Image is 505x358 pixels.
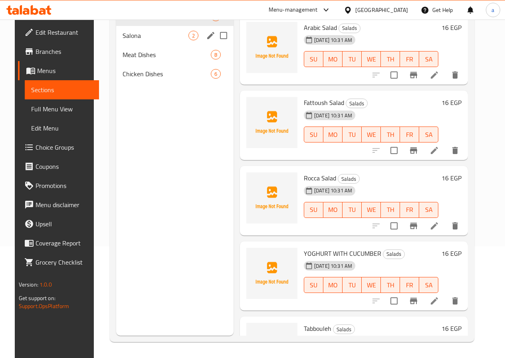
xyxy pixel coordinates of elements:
[446,291,465,311] button: delete
[18,214,99,233] a: Upsell
[346,129,358,140] span: TU
[25,99,99,119] a: Full Menu View
[403,129,416,140] span: FR
[311,36,355,44] span: [DATE] 10:31 AM
[362,127,381,142] button: WE
[430,221,439,231] a: Edit menu item
[19,293,55,303] span: Get support on:
[381,202,400,218] button: TH
[419,277,438,293] button: SA
[400,127,419,142] button: FR
[362,51,381,67] button: WE
[362,277,381,293] button: WE
[339,24,360,33] div: Salads
[116,64,234,83] div: Chicken Dishes6
[116,26,234,45] div: Salona2edit
[211,50,221,59] div: items
[123,69,211,79] span: Chicken Dishes
[442,97,461,108] h6: 16 EGP
[343,51,362,67] button: TU
[327,279,339,291] span: MO
[365,204,378,216] span: WE
[446,141,465,160] button: delete
[36,200,93,210] span: Menu disclaimer
[323,277,343,293] button: MO
[365,129,378,140] span: WE
[442,22,461,33] h6: 16 EGP
[327,129,339,140] span: MO
[446,65,465,85] button: delete
[307,53,320,65] span: SU
[403,53,416,65] span: FR
[422,53,435,65] span: SA
[36,162,93,171] span: Coupons
[211,51,220,59] span: 8
[384,204,397,216] span: TH
[25,80,99,99] a: Sections
[31,123,93,133] span: Edit Menu
[346,204,358,216] span: TU
[327,204,339,216] span: MO
[18,42,99,61] a: Branches
[346,53,358,65] span: TU
[338,174,360,184] div: Salads
[246,97,297,148] img: Fattoush Salad
[304,97,344,109] span: Fattoush Salad
[365,53,378,65] span: WE
[365,279,378,291] span: WE
[37,66,93,75] span: Menus
[18,195,99,214] a: Menu disclaimer
[404,141,423,160] button: Branch-specific-item
[333,325,354,334] span: Salads
[123,50,211,59] span: Meat Dishes
[419,51,438,67] button: SA
[18,157,99,176] a: Coupons
[18,233,99,253] a: Coverage Report
[116,4,234,87] nav: Menu sections
[323,51,343,67] button: MO
[205,30,217,42] button: edit
[311,187,355,194] span: [DATE] 10:31 AM
[307,129,320,140] span: SU
[346,279,358,291] span: TU
[386,218,402,234] span: Select to update
[383,249,404,259] span: Salads
[211,70,220,78] span: 6
[384,129,397,140] span: TH
[36,181,93,190] span: Promotions
[304,247,381,259] span: YOGHURT WITH CUCUMBER
[327,53,339,65] span: MO
[430,146,439,155] a: Edit menu item
[36,142,93,152] span: Choice Groups
[307,204,320,216] span: SU
[403,204,416,216] span: FR
[36,257,93,267] span: Grocery Checklist
[430,70,439,80] a: Edit menu item
[40,279,52,290] span: 1.0.0
[246,22,297,73] img: Arabic Salad
[304,277,323,293] button: SU
[404,216,423,235] button: Branch-specific-item
[446,216,465,235] button: delete
[18,23,99,42] a: Edit Restaurant
[346,99,367,108] span: Salads
[386,142,402,159] span: Select to update
[36,238,93,248] span: Coverage Report
[442,248,461,259] h6: 16 EGP
[304,202,323,218] button: SU
[123,31,188,40] span: Salona
[422,129,435,140] span: SA
[304,322,331,334] span: Tabbouleh
[381,51,400,67] button: TH
[381,277,400,293] button: TH
[404,65,423,85] button: Branch-specific-item
[18,176,99,195] a: Promotions
[189,32,198,40] span: 2
[18,253,99,272] a: Grocery Checklist
[18,61,99,80] a: Menus
[442,323,461,334] h6: 16 EGP
[19,279,38,290] span: Version:
[430,296,439,306] a: Edit menu item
